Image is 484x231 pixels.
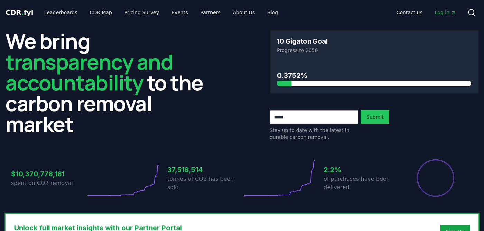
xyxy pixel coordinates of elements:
h3: $10,370,778,181 [11,169,86,179]
h3: 2.2% [324,165,398,175]
p: Stay up to date with the latest in durable carbon removal. [270,127,358,141]
a: Events [166,6,193,19]
h3: 10 Gigaton Goal [277,38,327,45]
a: CDR.fyi [6,8,33,17]
a: Contact us [391,6,428,19]
p: of purchases have been delivered [324,175,398,192]
span: Log in [435,9,456,16]
p: spent on CO2 removal [11,179,86,187]
h2: We bring to the carbon removal market [6,30,214,134]
a: Leaderboards [39,6,83,19]
h3: 37,518,514 [167,165,242,175]
span: . [21,8,24,17]
a: About Us [227,6,260,19]
nav: Main [391,6,462,19]
span: transparency and accountability [6,47,173,97]
p: Progress to 2050 [277,47,471,54]
a: Blog [262,6,283,19]
h3: 0.3752% [277,70,471,81]
p: tonnes of CO2 has been sold [167,175,242,192]
a: Pricing Survey [119,6,165,19]
a: CDR Map [84,6,118,19]
a: Partners [195,6,226,19]
span: CDR fyi [6,8,33,17]
a: Log in [429,6,462,19]
button: Submit [361,110,389,124]
nav: Main [39,6,283,19]
div: Percentage of sales delivered [416,159,455,197]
